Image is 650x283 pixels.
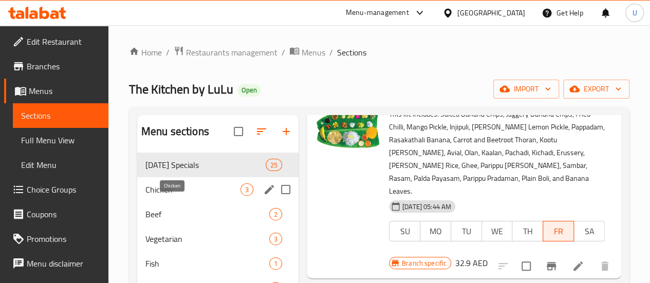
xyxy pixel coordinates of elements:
a: Sections [13,103,108,128]
div: [DATE] Specials25 [137,153,299,177]
span: Coupons [27,208,100,220]
div: Menu-management [346,7,409,19]
a: Menus [289,46,325,59]
span: MO [424,224,447,239]
span: 3 [270,234,282,244]
div: Beef2 [137,202,299,227]
div: Onam Specials [145,159,266,171]
a: Restaurants management [174,46,277,59]
a: Choice Groups [4,177,108,202]
span: Vegetarian [145,233,269,245]
span: Open [237,86,261,95]
button: TU [451,221,482,241]
button: WE [481,221,513,241]
a: Promotions [4,227,108,251]
span: Menus [302,46,325,59]
span: Select to update [515,255,537,277]
button: delete [592,254,617,278]
span: Beef [145,208,269,220]
a: Coupons [4,202,108,227]
span: Sort sections [249,119,274,144]
a: Home [129,46,162,59]
a: Branches [4,54,108,79]
span: SU [394,224,416,239]
span: [DATE] Specials [145,159,266,171]
li: / [166,46,170,59]
div: items [269,257,282,270]
nav: breadcrumb [129,46,629,59]
div: items [266,159,282,171]
span: The Kitchen by LuLu [129,78,233,101]
span: 25 [266,160,282,170]
span: 3 [241,185,253,195]
li: / [329,46,333,59]
button: Add section [274,119,299,144]
a: Menus [4,79,108,103]
button: edit [262,182,277,197]
span: export [571,83,621,96]
span: 1 [270,259,282,269]
div: Fish1 [137,251,299,276]
span: Choice Groups [27,183,100,196]
img: Onam Sadhya [315,91,381,157]
span: Chicken [145,183,240,196]
a: Edit menu item [572,260,584,272]
span: Restaurants management [186,46,277,59]
div: items [269,208,282,220]
li: / [282,46,285,59]
span: [DATE] 05:44 AM [398,202,455,212]
button: TH [512,221,543,241]
button: SU [389,221,420,241]
a: Edit Menu [13,153,108,177]
span: TH [516,224,539,239]
span: Branches [27,60,100,72]
span: import [502,83,551,96]
div: items [240,183,253,196]
span: WE [486,224,509,239]
button: FR [543,221,574,241]
span: Fish [145,257,269,270]
span: Edit Restaurant [27,35,100,48]
span: Sections [21,109,100,122]
a: Menu disclaimer [4,251,108,276]
div: Vegetarian3 [137,227,299,251]
h2: Menu sections [141,124,209,139]
span: FR [547,224,570,239]
div: Chicken3edit [137,177,299,202]
div: [GEOGRAPHIC_DATA] [457,7,525,18]
span: Promotions [27,233,100,245]
span: 2 [270,210,282,219]
div: items [269,233,282,245]
p: This kit includes: Salted Banana Chips, Jaggery Banana Chips, Fried Chilli, Mango Pickle, Injipul... [389,108,605,198]
span: Branch specific [398,258,451,268]
button: export [563,80,629,99]
button: Branch-specific-item [539,254,564,278]
span: Sections [337,46,366,59]
button: MO [420,221,451,241]
a: Edit Restaurant [4,29,108,54]
span: SA [578,224,601,239]
span: Full Menu View [21,134,100,146]
span: Menus [29,85,100,97]
span: Select all sections [228,121,249,142]
h6: 32.9 AED [455,256,488,270]
span: U [632,7,637,18]
span: TU [455,224,478,239]
button: SA [573,221,605,241]
div: Open [237,84,261,97]
span: Edit Menu [21,159,100,171]
button: import [493,80,559,99]
span: Menu disclaimer [27,257,100,270]
a: Full Menu View [13,128,108,153]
